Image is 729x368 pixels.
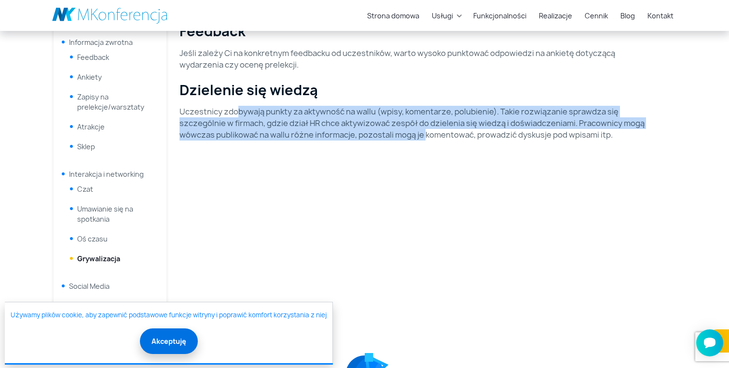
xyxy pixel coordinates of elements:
[696,329,723,356] iframe: Smartsupp widget button
[69,282,110,291] a: Social Media
[77,142,95,151] a: Sklep
[644,7,677,25] a: Kontakt
[179,47,646,71] p: Jeśli zależy Ci na konkretnym feedbacku od uczestników, warto wysoko punktować odpowiedzi na anki...
[77,234,108,243] a: Oś czasu
[77,254,120,263] a: Grywalizacja
[11,311,327,320] a: Używamy plików cookie, aby zapewnić podstawowe funkcje witryny i poprawić komfort korzystania z niej
[535,7,576,25] a: Realizacje
[581,7,612,25] a: Cennik
[77,92,144,112] a: Zapisy na prelekcje/warsztaty
[77,53,109,62] a: Feedback
[428,7,457,25] a: Usługi
[77,204,133,224] a: Umawianie się na spotkania
[617,7,639,25] a: Blog
[363,7,423,25] a: Strona domowa
[77,72,102,82] a: Ankiety
[69,38,133,47] a: Informacja zwrotna
[69,170,144,179] a: Interakcja i networking
[469,7,530,25] a: Funkcjonalności
[77,184,93,194] a: Czat
[140,328,198,354] button: Akceptuję
[69,301,102,311] a: Statystyki
[77,122,105,131] a: Atrakcje
[179,106,646,141] p: Uczestnicy zdobywają punkty za aktywność na wallu (wpisy, komentarze, polubienie). Takie rozwiąza...
[179,23,646,40] h3: Feedback
[179,82,646,99] h3: Dzielenie się wiedzą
